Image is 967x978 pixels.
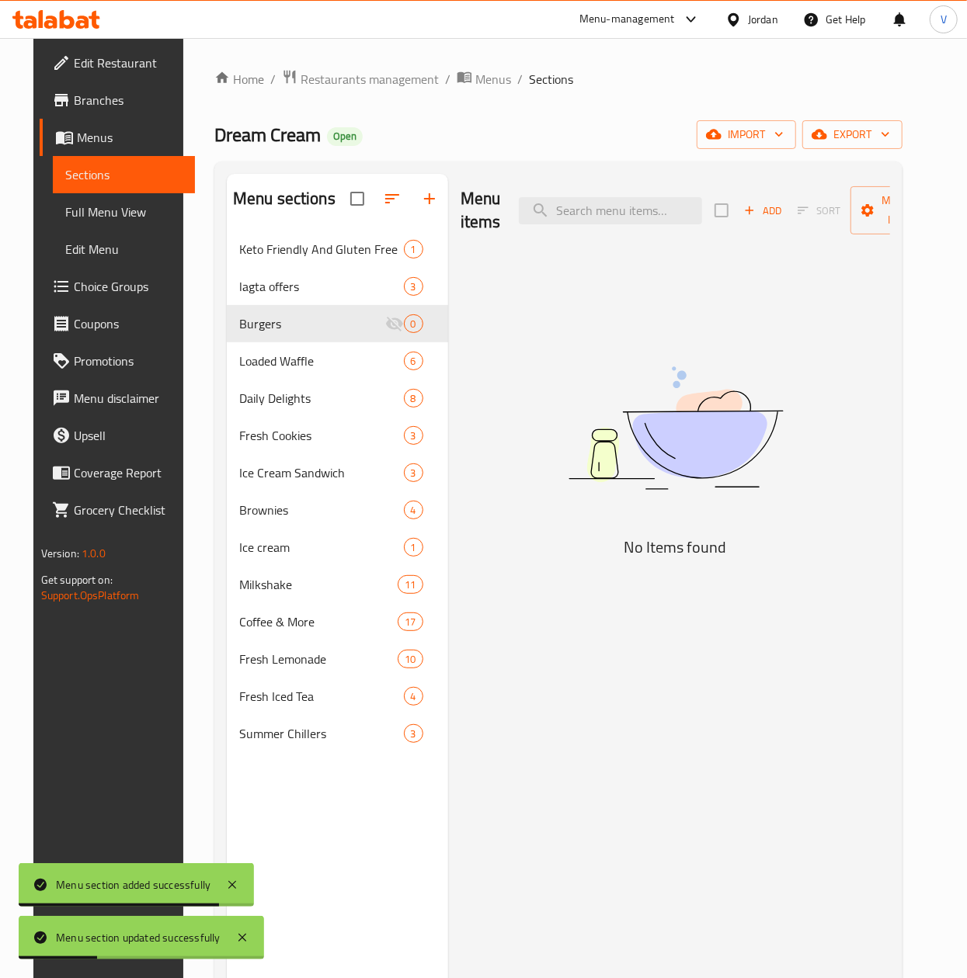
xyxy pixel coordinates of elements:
button: export [802,120,903,149]
span: 10 [398,652,422,667]
span: Dream Cream [214,117,321,152]
span: Fresh Cookies [239,426,404,445]
div: items [398,612,423,631]
span: Edit Menu [65,240,183,258]
span: Fresh Lemonade [239,650,398,668]
a: Upsell [40,417,195,454]
span: 1.0.0 [82,543,106,564]
div: Loaded Waffle6 [227,342,448,380]
span: Menus [475,70,511,88]
span: Promotions [74,352,183,370]
span: Coupons [74,314,183,333]
nav: Menu sections [227,224,448,758]
span: V [941,11,947,28]
div: items [404,314,423,333]
span: Sections [65,165,183,184]
div: Menu section updated successfully [56,929,221,946]
div: items [404,240,423,258]
span: Menu disclaimer [74,389,183,407]
div: items [404,687,423,706]
div: Ice Cream Sandwich3 [227,454,448,491]
div: items [404,501,423,519]
div: lagta offers3 [227,268,448,305]
span: Add [742,202,784,220]
li: / [517,70,523,88]
span: 4 [405,503,423,518]
a: Menu disclaimer [40,380,195,417]
a: Menus [457,69,511,89]
input: search [519,197,702,224]
div: Burgers0 [227,305,448,342]
span: Keto Friendly And Gluten Free [239,240,404,258]
div: Ice Cream Sandwich [239,463,404,482]
div: Milkshake [239,575,398,594]
div: items [398,575,423,594]
button: Add section [411,180,448,217]
span: Restaurants management [301,70,439,88]
a: Choice Groups [40,268,195,305]
div: items [398,650,423,668]
li: / [270,70,276,88]
span: 17 [398,615,422,629]
button: Manage items [850,186,955,234]
span: Summer Chillers [239,724,404,743]
span: Coffee & More [239,612,398,631]
span: Fresh Iced Tea [239,687,404,706]
span: 11 [398,577,422,592]
div: Coffee & More17 [227,603,448,640]
div: Fresh Lemonade10 [227,640,448,678]
a: Support.OpsPlatform [41,585,140,605]
span: Sections [529,70,573,88]
div: Menu-management [579,10,675,29]
span: Select all sections [341,182,374,215]
span: Menus [77,128,183,147]
button: import [697,120,796,149]
div: Ice cream [239,538,404,557]
nav: breadcrumb [214,69,903,89]
span: Sort items [788,199,850,223]
a: Home [214,70,264,88]
div: Summer Chillers3 [227,715,448,752]
span: Manage items [863,191,942,230]
span: 3 [405,428,423,443]
span: Choice Groups [74,277,183,296]
span: 8 [405,391,423,406]
h2: Menu items [461,187,501,234]
span: 4 [405,689,423,704]
span: 3 [405,279,423,294]
a: Coupons [40,305,195,342]
span: Burgers [239,314,385,333]
span: Full Menu View [65,203,183,221]
div: Daily Delights8 [227,380,448,417]
span: 0 [405,317,423,331]
span: export [815,125,890,144]
div: items [404,426,423,445]
a: Edit Menu [53,231,195,268]
span: lagta offers [239,277,404,296]
div: Open [327,127,363,146]
span: 3 [405,727,423,741]
span: 1 [405,242,423,257]
span: Daily Delights [239,389,404,407]
div: items [404,463,423,482]
div: Brownies4 [227,491,448,529]
div: items [404,538,423,557]
img: dish.svg [482,325,870,531]
div: items [404,389,423,407]
svg: Inactive section [385,314,404,333]
li: / [445,70,450,88]
span: Grocery Checklist [74,501,183,519]
a: Menus [40,119,195,156]
span: Upsell [74,426,183,445]
span: 1 [405,540,423,555]
a: Promotions [40,342,195,380]
span: import [709,125,784,144]
button: Add [738,199,788,223]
